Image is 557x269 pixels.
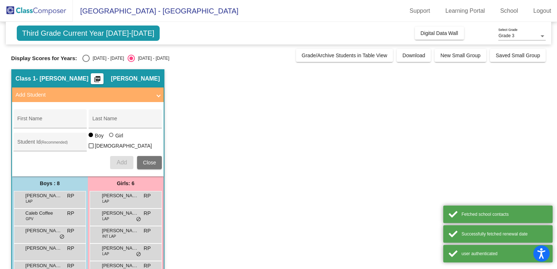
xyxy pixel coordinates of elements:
button: Saved Small Group [490,49,546,62]
div: [DATE] - [DATE] [135,55,169,62]
span: Grade 3 [498,33,514,38]
mat-panel-title: Add Student [16,91,151,99]
span: Close [143,160,156,165]
div: Boys : 8 [12,176,88,191]
span: Grade/Archive Students in Table View [302,52,387,58]
span: LAP [26,199,33,204]
span: RP [144,210,151,217]
span: [PERSON_NAME] [26,227,62,234]
span: Class 1 [16,75,36,82]
input: First Name [17,118,83,124]
span: LAP [102,199,109,204]
button: Digital Data Wall [415,27,464,40]
span: [GEOGRAPHIC_DATA] - [GEOGRAPHIC_DATA] [73,5,238,17]
span: RP [144,227,151,235]
span: [PERSON_NAME] [102,192,139,199]
span: [PERSON_NAME] [102,227,139,234]
div: user authenticated [461,250,547,257]
span: Saved Small Group [496,52,540,58]
a: School [494,5,524,17]
button: New Small Group [435,49,486,62]
span: Third Grade Current Year [DATE]-[DATE] [17,26,160,41]
span: RP [144,192,151,200]
button: Close [137,156,162,169]
div: Girl [115,132,123,139]
a: Logout [527,5,557,17]
span: Digital Data Wall [421,30,458,36]
a: Learning Portal [440,5,491,17]
span: Add [117,159,127,165]
div: Successfully fetched renewal date [461,231,547,237]
span: [PERSON_NAME] [102,245,139,252]
span: RP [144,245,151,252]
span: RP [67,227,74,235]
span: RP [67,210,74,217]
div: Add Student [12,102,164,176]
button: Grade/Archive Students in Table View [296,49,393,62]
span: [PERSON_NAME] [26,245,62,252]
span: INT LAP [102,234,116,239]
span: Caleb Coffee [26,210,62,217]
span: - [PERSON_NAME] [36,75,89,82]
div: Girls: 6 [88,176,164,191]
button: Add [110,156,133,169]
input: Student Id [17,142,83,148]
span: [PERSON_NAME] [102,210,139,217]
span: LAP [102,251,109,257]
span: [PERSON_NAME] [26,192,62,199]
button: Download [397,49,431,62]
span: RP [67,192,74,200]
div: Fetched school contacts [461,211,547,218]
span: [PERSON_NAME] [111,75,160,82]
span: [DEMOGRAPHIC_DATA] [95,141,152,150]
a: Support [404,5,436,17]
span: do_not_disturb_alt [59,234,65,240]
button: Print Students Details [91,73,104,84]
span: RP [67,245,74,252]
span: do_not_disturb_alt [136,217,141,222]
span: New Small Group [440,52,480,58]
mat-icon: picture_as_pdf [93,75,102,86]
input: Last Name [93,118,158,124]
span: do_not_disturb_alt [136,252,141,257]
mat-expansion-panel-header: Add Student [12,87,164,102]
div: [DATE] - [DATE] [90,55,124,62]
mat-radio-group: Select an option [82,55,169,62]
span: LAP [102,216,109,222]
span: Display Scores for Years: [11,55,77,62]
span: Download [402,52,425,58]
div: Boy [94,132,104,139]
span: GPV [26,216,34,222]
